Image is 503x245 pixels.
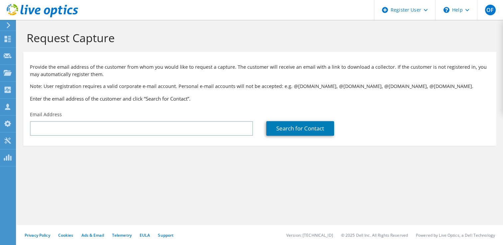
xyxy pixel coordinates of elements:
svg: \n [443,7,449,13]
h1: Request Capture [27,31,490,45]
li: © 2025 Dell Inc. All Rights Reserved [341,232,408,238]
li: Version: [TECHNICAL_ID] [286,232,333,238]
a: Search for Contact [266,121,334,136]
li: Powered by Live Optics, a Dell Technology [416,232,495,238]
a: EULA [140,232,150,238]
span: OF [485,5,496,15]
a: Ads & Email [81,232,104,238]
a: Privacy Policy [25,232,50,238]
label: Email Address [30,111,62,118]
p: Note: User registration requires a valid corporate e-mail account. Personal e-mail accounts will ... [30,83,490,90]
a: Support [158,232,174,238]
p: Provide the email address of the customer from whom you would like to request a capture. The cust... [30,63,490,78]
h3: Enter the email address of the customer and click “Search for Contact”. [30,95,490,102]
a: Cookies [58,232,73,238]
a: Telemetry [112,232,132,238]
